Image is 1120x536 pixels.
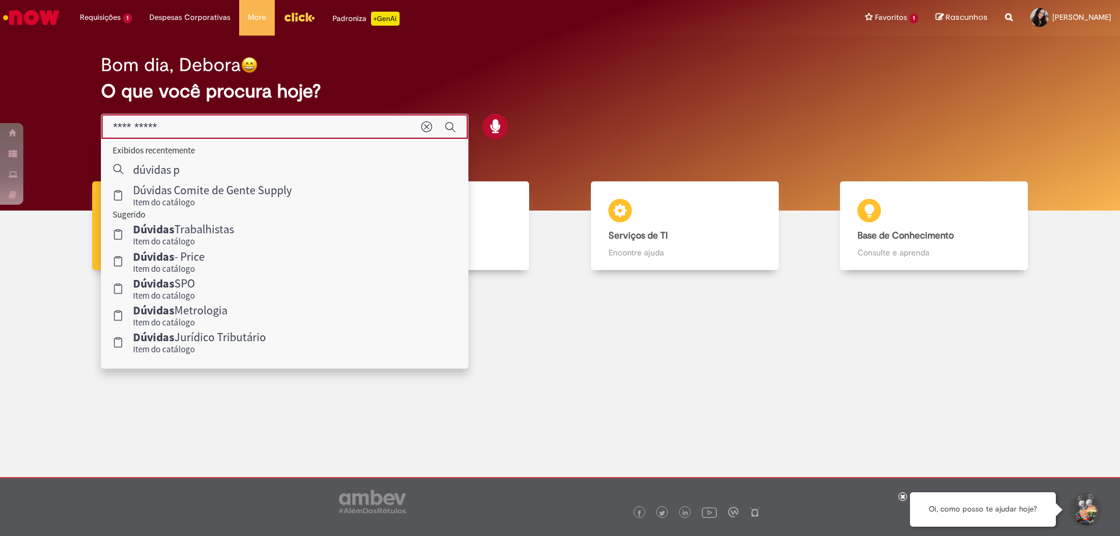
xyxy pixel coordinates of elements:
[909,13,918,23] span: 1
[560,181,810,271] a: Serviços de TI Encontre ajuda
[857,247,1010,258] p: Consulte e aprenda
[728,507,738,517] img: logo_footer_workplace.png
[1067,492,1102,527] button: Iniciar Conversa de Suporte
[682,510,688,517] img: logo_footer_linkedin.png
[636,510,642,516] img: logo_footer_facebook.png
[339,490,406,513] img: logo_footer_ambev_rotulo_gray.png
[750,507,760,517] img: logo_footer_naosei.png
[371,12,400,26] p: +GenAi
[608,230,668,241] b: Serviços de TI
[946,12,988,23] span: Rascunhos
[875,12,907,23] span: Favoritos
[608,247,761,258] p: Encontre ajuda
[857,230,954,241] b: Base de Conhecimento
[283,8,315,26] img: click_logo_yellow_360x200.png
[1052,12,1111,22] span: [PERSON_NAME]
[936,12,988,23] a: Rascunhos
[810,181,1059,271] a: Base de Conhecimento Consulte e aprenda
[80,12,121,23] span: Requisições
[101,81,1020,101] h2: O que você procura hoje?
[1,6,61,29] img: ServiceNow
[101,55,241,75] h2: Bom dia, Debora
[659,510,665,516] img: logo_footer_twitter.png
[332,12,400,26] div: Padroniza
[241,57,258,73] img: happy-face.png
[123,13,132,23] span: 1
[149,12,230,23] span: Despesas Corporativas
[61,181,311,271] a: Tirar dúvidas Tirar dúvidas com Lupi Assist e Gen Ai
[910,492,1056,527] div: Oi, como posso te ajudar hoje?
[248,12,266,23] span: More
[702,505,717,520] img: logo_footer_youtube.png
